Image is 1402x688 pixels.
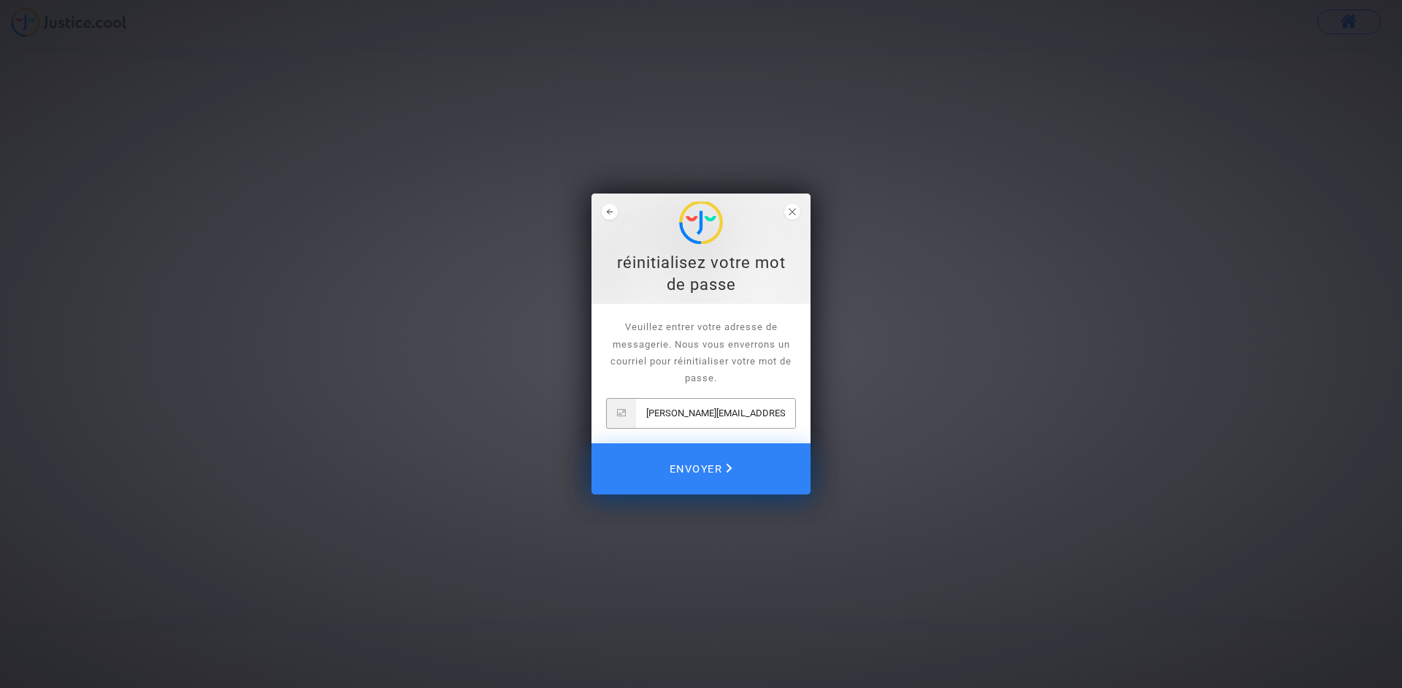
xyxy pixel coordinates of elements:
span: Veuillez entrer votre adresse de messagerie. Nous vous enverrons un courriel pour réinitialiser v... [610,321,792,383]
span: back [602,204,618,220]
button: Envoyer [591,443,811,494]
div: réinitialisez votre mot de passe [600,252,802,296]
input: Email [636,399,795,428]
span: Envoyer [670,453,732,485]
span: close [784,204,800,220]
